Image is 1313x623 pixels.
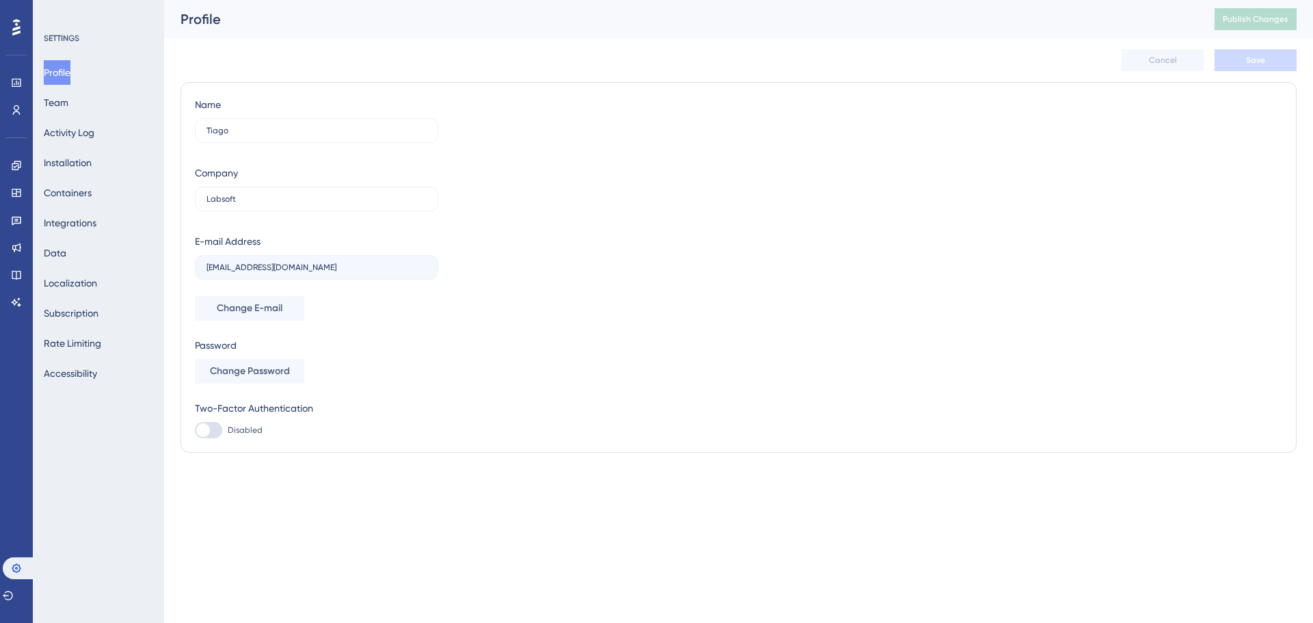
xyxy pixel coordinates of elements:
[44,120,94,145] button: Activity Log
[44,301,98,326] button: Subscription
[1223,14,1288,25] span: Publish Changes
[195,233,261,250] div: E-mail Address
[44,361,97,386] button: Accessibility
[181,10,1180,29] div: Profile
[1215,49,1297,71] button: Save
[195,400,438,416] div: Two-Factor Authentication
[44,181,92,205] button: Containers
[44,33,155,44] div: SETTINGS
[207,194,427,204] input: Company Name
[195,296,304,321] button: Change E-mail
[228,425,263,436] span: Disabled
[44,60,70,85] button: Profile
[217,300,282,317] span: Change E-mail
[1122,49,1204,71] button: Cancel
[195,337,438,354] div: Password
[1215,8,1297,30] button: Publish Changes
[195,165,238,181] div: Company
[44,241,66,265] button: Data
[1246,55,1265,66] span: Save
[210,363,290,380] span: Change Password
[207,126,427,135] input: Name Surname
[44,271,97,295] button: Localization
[207,263,427,272] input: E-mail Address
[44,331,101,356] button: Rate Limiting
[195,359,304,384] button: Change Password
[195,96,221,113] div: Name
[44,211,96,235] button: Integrations
[1149,55,1177,66] span: Cancel
[44,90,68,115] button: Team
[44,150,92,175] button: Installation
